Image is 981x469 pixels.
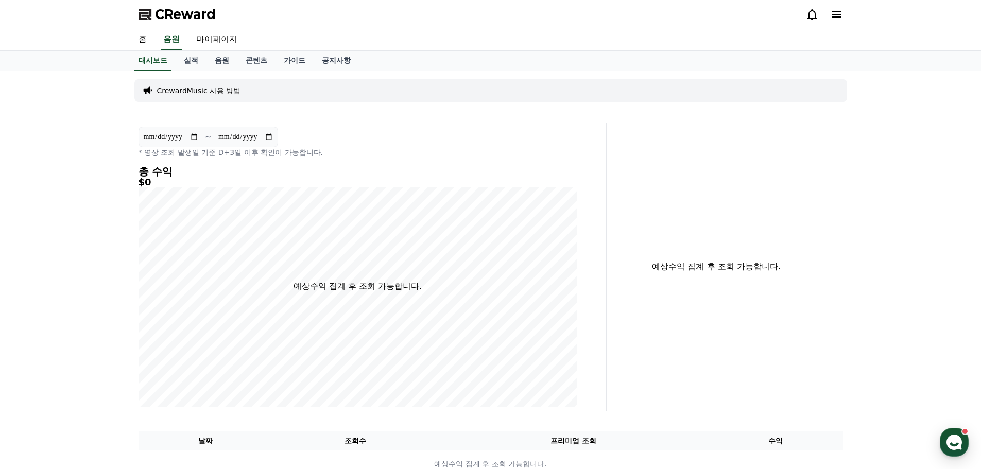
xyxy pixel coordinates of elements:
span: CReward [155,6,216,23]
a: 공지사항 [314,51,359,71]
p: ~ [205,131,212,143]
th: 수익 [709,431,843,450]
th: 날짜 [139,431,273,450]
a: CReward [139,6,216,23]
span: 홈 [32,342,39,350]
th: 프리미엄 조회 [438,431,709,450]
a: 가이드 [276,51,314,71]
span: 설정 [159,342,171,350]
p: 예상수익 집계 후 조회 가능합니다. [615,260,818,273]
a: 홈 [3,326,68,352]
h5: $0 [139,177,577,187]
a: 음원 [206,51,237,71]
th: 조회수 [272,431,438,450]
a: 콘텐츠 [237,51,276,71]
span: 대화 [94,342,107,351]
p: 예상수익 집계 후 조회 가능합니다. [294,280,422,292]
a: 설정 [133,326,198,352]
a: 대시보드 [134,51,171,71]
h4: 총 수익 [139,166,577,177]
a: CrewardMusic 사용 방법 [157,85,241,96]
p: * 영상 조회 발생일 기준 D+3일 이후 확인이 가능합니다. [139,147,577,158]
a: 대화 [68,326,133,352]
a: 음원 [161,29,182,50]
a: 홈 [130,29,155,50]
a: 실적 [176,51,206,71]
a: 마이페이지 [188,29,246,50]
